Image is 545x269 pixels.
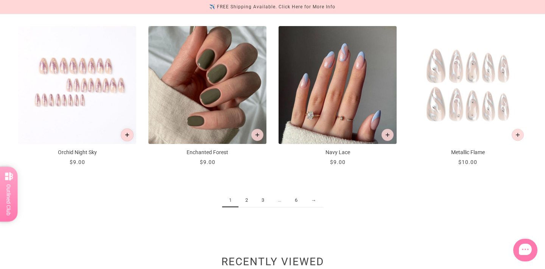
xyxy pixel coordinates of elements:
[304,193,323,207] a: →
[18,148,136,156] p: Orchid Night Sky
[148,26,266,166] a: Enchanted Forest
[255,193,271,207] a: 3
[18,260,527,268] h2: Recently viewed
[148,148,266,156] p: Enchanted Forest
[18,26,136,166] a: Orchid Night Sky
[222,193,238,207] span: 1
[200,158,215,166] div: $9.00
[209,3,335,11] div: ✈️ FREE Shipping Available. Click Here for More Info
[330,158,346,166] div: $9.00
[512,129,524,141] button: Add to cart
[409,26,527,166] a: Metallic Flame
[458,158,477,166] div: $10.00
[271,193,288,207] span: ...
[409,148,527,156] p: Metallic Flame
[279,26,397,166] a: Navy Lace
[238,193,255,207] a: 2
[288,193,304,207] a: 6
[148,26,266,144] img: Enchanted Forest-Press on Manicure-Outlined
[279,148,397,156] p: Navy Lace
[381,129,394,141] button: Add to cart
[70,158,85,166] div: $9.00
[121,128,134,141] button: Add to cart
[251,129,263,141] button: Add to cart
[18,26,136,144] img: Orchid Night Sky-Press on Manicure-Outlined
